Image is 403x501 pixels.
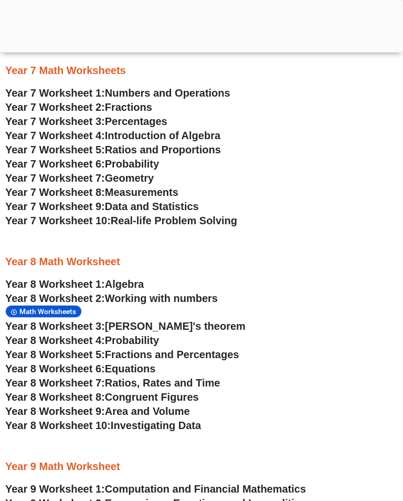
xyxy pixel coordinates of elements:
span: Year 9 Worksheet 1: [5,483,105,495]
div: Math Worksheets [5,305,82,318]
span: [PERSON_NAME]'s theorem [105,320,246,332]
span: Fractions [105,101,152,113]
span: Numbers and Operations [105,87,230,99]
a: Year 8 Worksheet 1:Algebra [5,278,144,290]
span: Computation and Financial Mathematics [105,483,306,495]
span: Fractions and Percentages [105,349,239,360]
span: Probability [105,158,159,170]
a: Year 7 Worksheet 9:Data and Statistics [5,201,199,212]
a: Year 7 Worksheet 1:Numbers and Operations [5,87,230,99]
span: Ratios, Rates and Time [105,377,220,389]
span: Year 7 Worksheet 8: [5,186,105,198]
span: Real-life Problem Solving [111,215,237,226]
a: Year 7 Worksheet 4:Introduction of Algebra [5,130,220,141]
span: Ratios and Proportions [105,144,221,155]
span: Year 7 Worksheet 2: [5,101,105,113]
span: Year 7 Worksheet 3: [5,116,105,127]
span: Year 7 Worksheet 9: [5,201,105,212]
span: Percentages [105,116,167,127]
span: Probability [105,335,159,346]
a: Year 8 Worksheet 8:Congruent Figures [5,391,199,403]
span: Congruent Figures [105,391,199,403]
span: Year 7 Worksheet 10: [5,215,111,226]
span: Measurements [105,186,178,198]
div: 聊天小组件 [351,451,403,501]
a: Year 8 Worksheet 9:Area and Volume [5,405,190,417]
span: Year 8 Worksheet 1: [5,278,105,290]
a: Year 8 Worksheet 3:[PERSON_NAME]'s theorem [5,320,246,332]
a: Year 9 Worksheet 1:Computation and Financial Mathematics [5,483,306,495]
a: Year 7 Worksheet 10:Real-life Problem Solving [5,215,237,226]
span: Area and Volume [105,405,190,417]
span: Year 8 Worksheet 9: [5,405,105,417]
a: Year 8 Worksheet 4:Probability [5,335,159,346]
span: Year 8 Worksheet 2: [5,293,105,304]
span: Working with numbers [105,293,218,304]
a: Year 7 Worksheet 8:Measurements [5,186,178,198]
span: Math Worksheets [19,307,79,316]
span: Year 8 Worksheet 7: [5,377,105,389]
span: Year 8 Worksheet 4: [5,335,105,346]
a: Year 8 Worksheet 10:Investigating Data [5,420,201,431]
span: Year 7 Worksheet 5: [5,144,105,155]
span: Year 7 Worksheet 6: [5,158,105,170]
span: Year 8 Worksheet 5: [5,349,105,360]
a: Year 8 Worksheet 5:Fractions and Percentages [5,349,239,360]
span: Algebra [105,278,144,290]
h3: Year 7 Math Worksheets [5,64,398,77]
a: Year 7 Worksheet 2:Fractions [5,101,152,113]
span: Year 7 Worksheet 7: [5,172,105,184]
a: Year 7 Worksheet 6:Probability [5,158,159,170]
a: Year 7 Worksheet 5:Ratios and Proportions [5,144,221,155]
a: Year 8 Worksheet 2:Working with numbers [5,293,218,304]
span: Year 8 Worksheet 3: [5,320,105,332]
span: Introduction of Algebra [105,130,220,141]
span: Year 8 Worksheet 10: [5,420,111,431]
span: Investigating Data [111,420,201,431]
h3: Year 8 Math Worksheet [5,255,398,268]
span: Year 7 Worksheet 1: [5,87,105,99]
h3: Year 9 Math Worksheet [5,460,398,473]
a: Year 8 Worksheet 7:Ratios, Rates and Time [5,377,220,389]
span: Year 8 Worksheet 6: [5,363,105,374]
span: Year 8 Worksheet 8: [5,391,105,403]
a: Year 7 Worksheet 7:Geometry [5,172,154,184]
span: Year 7 Worksheet 4: [5,130,105,141]
span: Data and Statistics [105,201,199,212]
a: Year 7 Worksheet 3:Percentages [5,116,167,127]
a: Year 8 Worksheet 6:Equations [5,363,155,374]
iframe: Chat Widget [351,451,403,501]
span: Equations [105,363,156,374]
span: Geometry [105,172,154,184]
